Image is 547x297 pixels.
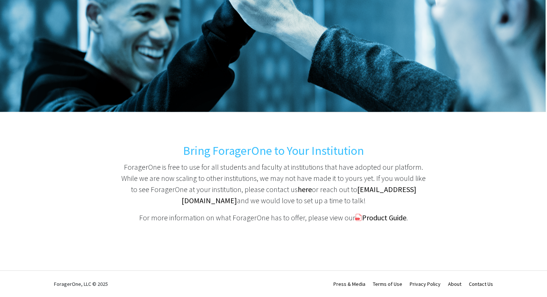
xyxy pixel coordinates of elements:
[448,281,461,287] a: About
[54,271,108,297] div: ForagerOne, LLC © 2025
[362,213,406,222] a: Product Guide
[410,281,441,287] a: Privacy Policy
[373,281,402,287] a: Terms of Use
[298,185,312,194] a: here
[121,162,426,206] p: ForagerOne is free to use for all students and faculty at institutions that have adopted our plat...
[355,214,362,221] img: pdf_icon.png
[121,212,426,223] p: For more information on what ForagerOne has to offer, please view our .
[469,281,493,287] a: Contact Us
[6,264,32,291] iframe: Chat
[333,281,365,287] a: Press & Media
